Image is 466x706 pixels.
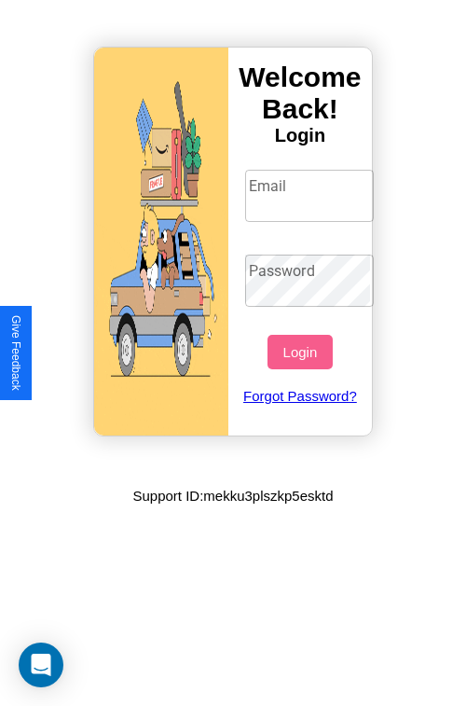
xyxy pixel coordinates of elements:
[19,643,63,687] div: Open Intercom Messenger
[228,125,372,146] h4: Login
[132,483,333,508] p: Support ID: mekku3plszkp5esktd
[267,335,332,369] button: Login
[228,62,372,125] h3: Welcome Back!
[9,315,22,391] div: Give Feedback
[94,48,228,436] img: gif
[236,369,365,422] a: Forgot Password?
